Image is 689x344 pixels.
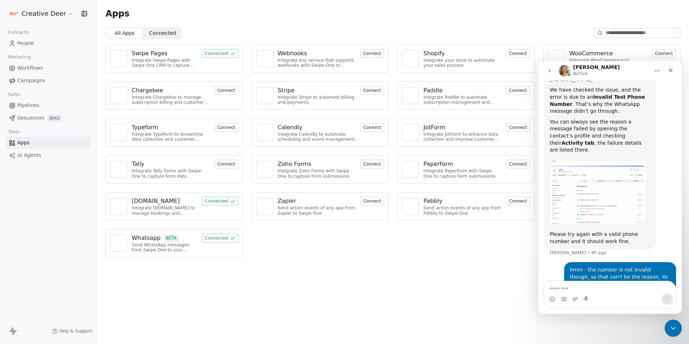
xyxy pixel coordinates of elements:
[423,123,502,132] a: JotForm
[132,234,198,242] a: WhatsappBETA
[132,234,161,242] div: Whatsapp
[215,161,238,167] a: Connect
[278,160,356,168] a: Zoho Forms
[278,49,307,58] div: Webhooks
[5,89,24,100] span: Sales
[570,49,613,58] div: WooCommerce
[6,137,91,149] a: Apps
[423,49,445,58] div: Shopify
[215,86,238,95] button: Connect
[113,238,124,248] img: NA
[360,49,384,58] button: Connect
[665,320,682,337] iframe: Intercom live chat
[132,123,158,132] div: Typeform
[149,29,176,37] span: Connected
[402,50,419,67] a: NA
[202,234,238,242] button: Connected
[132,205,198,216] div: Integrate [DOMAIN_NAME] to manage bookings and streamline scheduling.
[570,58,648,68] div: Integrate WooCommerce to manage orders and customer data
[506,197,530,204] a: Connect
[110,124,127,141] a: NA
[506,87,530,94] a: Connect
[256,161,273,178] a: NA
[215,160,238,168] button: Connect
[423,95,502,105] div: Integrate Paddle to automate subscription management and customer engagement.
[360,50,384,57] a: Connect
[360,87,384,94] a: Connect
[256,87,273,104] a: NA
[5,126,23,137] span: Tools
[506,86,530,95] button: Connect
[256,198,273,215] a: NA
[132,86,210,95] a: Chargebee
[6,37,91,49] a: People
[506,197,530,205] button: Connect
[506,50,530,57] a: Connect
[278,160,311,168] div: Zoho Forms
[402,87,419,104] a: NA
[113,53,124,64] img: NA
[405,53,416,64] img: NA
[360,161,384,167] a: Connect
[52,328,92,334] a: Help & Support
[132,160,210,168] a: Tally
[132,160,144,168] div: Tally
[423,86,502,95] a: Paddle
[6,149,91,161] a: AI Agents
[202,50,238,57] a: Connected
[6,99,91,111] a: Pipelines
[278,86,295,95] div: Stripe
[17,152,41,159] span: AI Agents
[506,49,530,58] button: Connect
[215,124,238,131] a: Connect
[215,87,238,94] a: Connect
[113,127,124,138] img: NA
[278,49,356,58] a: Webhooks
[5,52,34,62] span: Marketing
[278,86,356,95] a: Stripe
[113,201,124,212] img: NA
[423,123,445,132] div: JotForm
[360,160,384,168] button: Connect
[256,50,273,67] a: NA
[47,115,62,122] span: Beta
[423,86,442,95] div: Paddle
[22,9,66,18] span: Creative Deer
[402,124,419,141] a: NA
[278,168,356,179] div: Integrate Zoho Forms with Swipe One to capture form submissions.
[538,61,682,314] iframe: Intercom live chat
[17,114,44,122] span: Sequences
[17,64,43,72] span: Workflows
[278,58,356,68] div: Integrate any service that supports webhooks with Swipe One to capture and automate data workflows.
[17,39,34,47] span: People
[259,201,270,212] img: NA
[506,123,530,132] button: Connect
[113,90,124,101] img: NA
[423,197,442,205] div: Pabbly
[110,87,127,104] a: NA
[132,197,198,205] a: [DOMAIN_NAME]
[132,49,198,58] a: Swipe Pages
[423,132,502,142] div: Integrate JotForm to enhance data collection and improve customer engagement.
[202,234,238,241] a: Connected
[106,8,130,19] span: Apps
[132,197,180,205] div: [DOMAIN_NAME]
[278,95,356,105] div: Integrate Stripe to automate billing and payments.
[17,102,39,109] span: Pipelines
[132,123,210,132] a: Typeform
[360,197,384,205] button: Connect
[652,50,676,57] a: Connect
[423,58,502,68] div: Integrate your store to automate your sales process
